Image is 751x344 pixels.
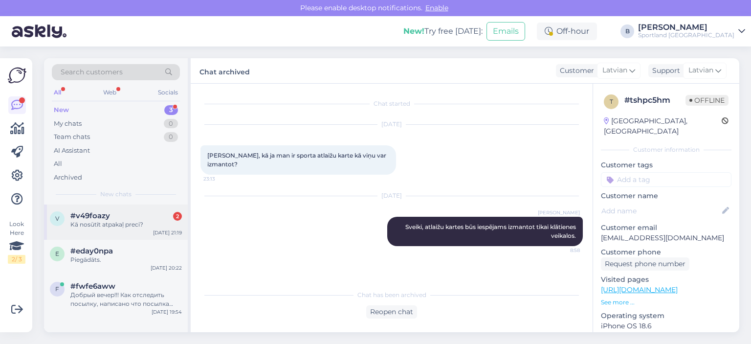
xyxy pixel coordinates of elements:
span: Enable [422,3,451,12]
span: e [55,250,59,257]
p: Operating system [601,311,731,321]
span: v [55,215,59,222]
div: [DATE] [200,191,583,200]
div: Try free [DATE]: [403,25,483,37]
div: # tshpc5hm [624,94,685,106]
div: Look Here [8,220,25,264]
div: AI Assistant [54,146,90,156]
span: Latvian [602,65,627,76]
div: B [620,24,634,38]
span: #eday0npa [70,247,113,255]
input: Add a tag [601,172,731,187]
p: iPhone OS 18.6 [601,321,731,331]
div: Customer [556,66,594,76]
div: 0 [164,132,178,142]
a: [URL][DOMAIN_NAME] [601,285,678,294]
span: Sveiki, atlaižu kartes būs iespējams izmantot tikai klātienes veikalos. [405,223,577,239]
span: New chats [100,190,132,199]
p: Customer tags [601,160,731,170]
div: Kā nosūtīt atpakaļ preci? [70,220,182,229]
span: 8:58 [543,247,580,254]
div: [PERSON_NAME] [638,23,734,31]
div: Socials [156,86,180,99]
p: Customer phone [601,247,731,257]
div: Customer information [601,145,731,154]
label: Chat archived [199,64,250,77]
input: Add name [601,206,720,216]
div: 3 [164,105,178,115]
span: Search customers [61,67,123,77]
div: Archived [54,173,82,183]
span: #v49foazy [70,211,110,220]
div: Добрый вечер!!! Как отследить посылку, написано что посылка прийдет 1 а ее ещё [70,291,182,308]
span: Chat has been archived [357,291,426,299]
div: [GEOGRAPHIC_DATA], [GEOGRAPHIC_DATA] [604,116,722,137]
p: Customer email [601,223,731,233]
p: See more ... [601,298,731,307]
span: Latvian [688,65,713,76]
div: All [52,86,63,99]
span: [PERSON_NAME], kā ja man ir sporta atlaižu karte kā viņu var izmantot? [207,152,388,168]
div: My chats [54,119,82,129]
div: All [54,159,62,169]
span: 23:13 [203,175,240,183]
p: Customer name [601,191,731,201]
button: Emails [486,22,525,41]
div: Support [648,66,680,76]
div: New [54,105,69,115]
div: [DATE] 20:22 [151,264,182,272]
div: Chat started [200,99,583,108]
a: [PERSON_NAME]Sportland [GEOGRAPHIC_DATA] [638,23,745,39]
p: [EMAIL_ADDRESS][DOMAIN_NAME] [601,233,731,243]
div: Off-hour [537,23,597,40]
span: Offline [685,95,729,106]
div: [DATE] 19:54 [152,308,182,316]
div: Piegādāts. [70,255,182,264]
span: #fwfe6aww [70,282,115,291]
div: 2 / 3 [8,255,25,264]
span: t [610,98,613,105]
div: Request phone number [601,257,689,271]
div: [DATE] [200,120,583,129]
div: Reopen chat [366,305,417,319]
div: Sportland [GEOGRAPHIC_DATA] [638,31,734,39]
span: [PERSON_NAME] [538,209,580,216]
div: [DATE] 21:19 [153,229,182,236]
div: 2 [173,212,182,221]
img: Askly Logo [8,66,26,85]
div: 0 [164,119,178,129]
b: New! [403,26,424,36]
div: Web [101,86,118,99]
span: f [55,285,59,293]
p: Visited pages [601,275,731,285]
div: Team chats [54,132,90,142]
